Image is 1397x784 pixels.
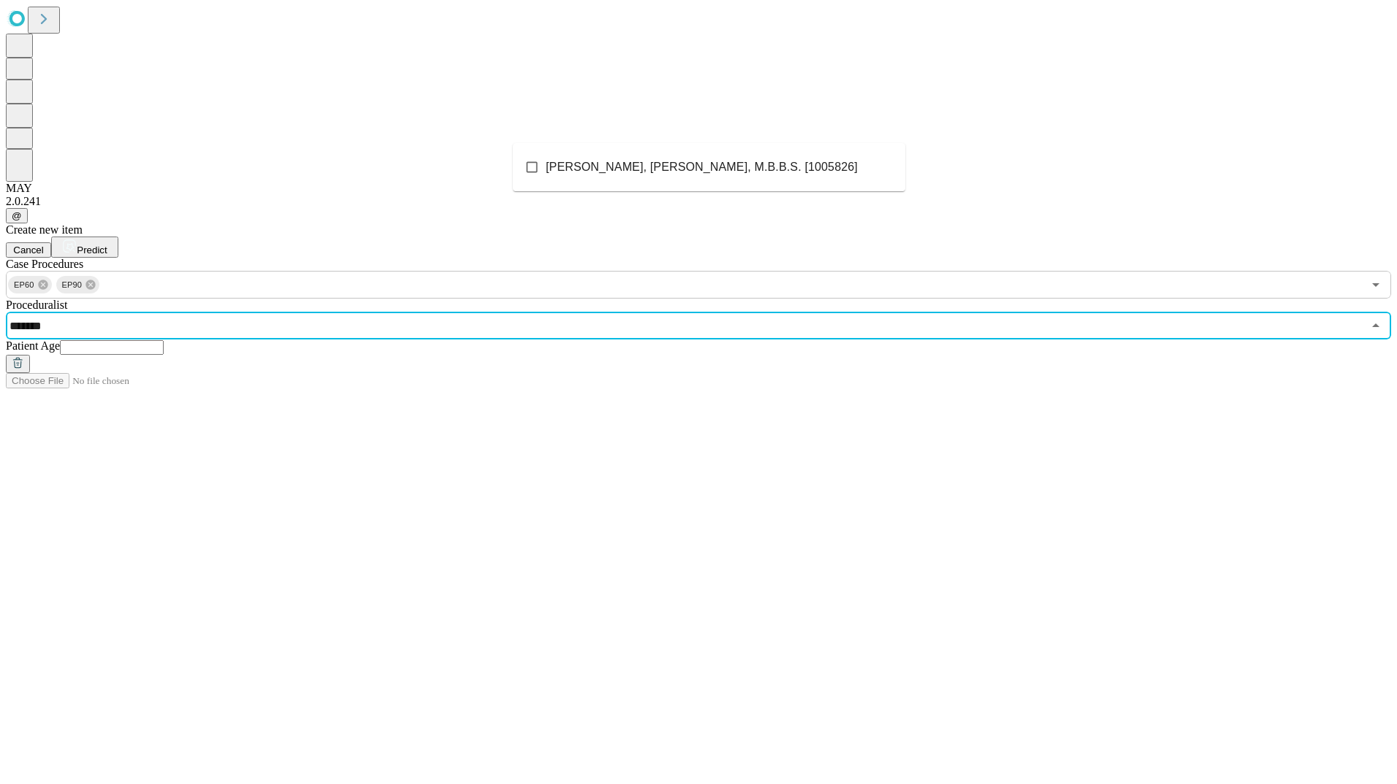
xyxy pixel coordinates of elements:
[8,276,52,293] div: EP60
[13,245,44,255] span: Cancel
[51,237,118,258] button: Predict
[1366,274,1386,295] button: Open
[6,223,83,236] span: Create new item
[12,210,22,221] span: @
[546,158,858,176] span: [PERSON_NAME], [PERSON_NAME], M.B.B.S. [1005826]
[6,242,51,258] button: Cancel
[6,182,1391,195] div: MAY
[6,208,28,223] button: @
[77,245,107,255] span: Predict
[6,339,60,352] span: Patient Age
[6,299,67,311] span: Proceduralist
[56,277,88,293] span: EP90
[8,277,40,293] span: EP60
[56,276,100,293] div: EP90
[6,258,83,270] span: Scheduled Procedure
[6,195,1391,208] div: 2.0.241
[1366,315,1386,336] button: Close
